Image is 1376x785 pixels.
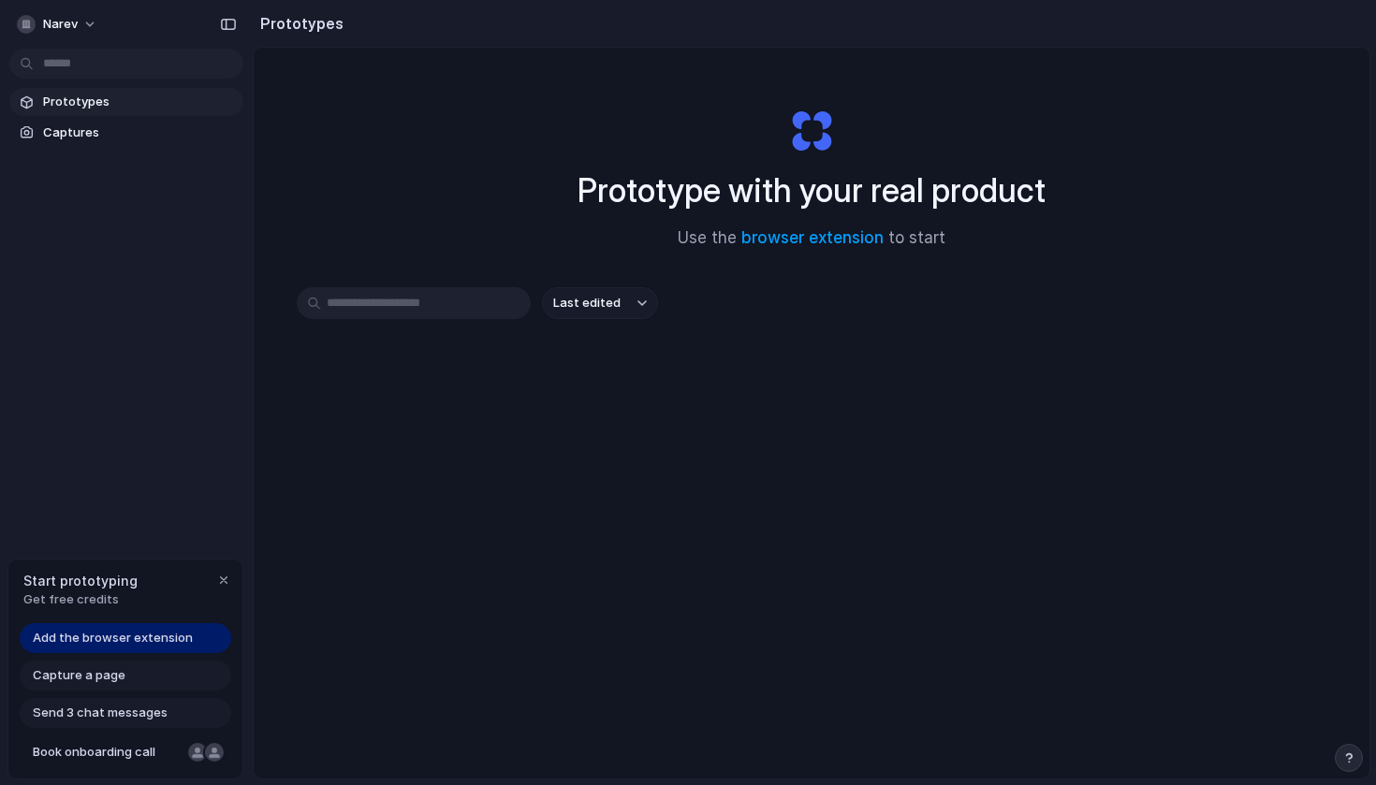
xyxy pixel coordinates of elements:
span: Captures [43,124,236,142]
span: Capture a page [33,666,125,685]
a: Prototypes [9,88,243,116]
span: Use the to start [678,226,945,251]
h2: Prototypes [253,12,344,35]
a: Captures [9,119,243,147]
span: Prototypes [43,93,236,111]
button: Last edited [542,287,658,319]
h1: Prototype with your real product [578,166,1046,215]
div: Christian Iacullo [203,741,226,763]
span: Add the browser extension [33,629,193,647]
button: narev [9,9,107,39]
span: Start prototyping [23,571,138,590]
span: Book onboarding call [33,743,181,762]
span: Get free credits [23,590,138,609]
span: Last edited [553,294,621,313]
div: Nicole Kubica [186,741,209,763]
a: Book onboarding call [20,737,231,767]
a: browser extension [741,228,884,247]
span: narev [43,15,78,34]
span: Send 3 chat messages [33,704,168,722]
